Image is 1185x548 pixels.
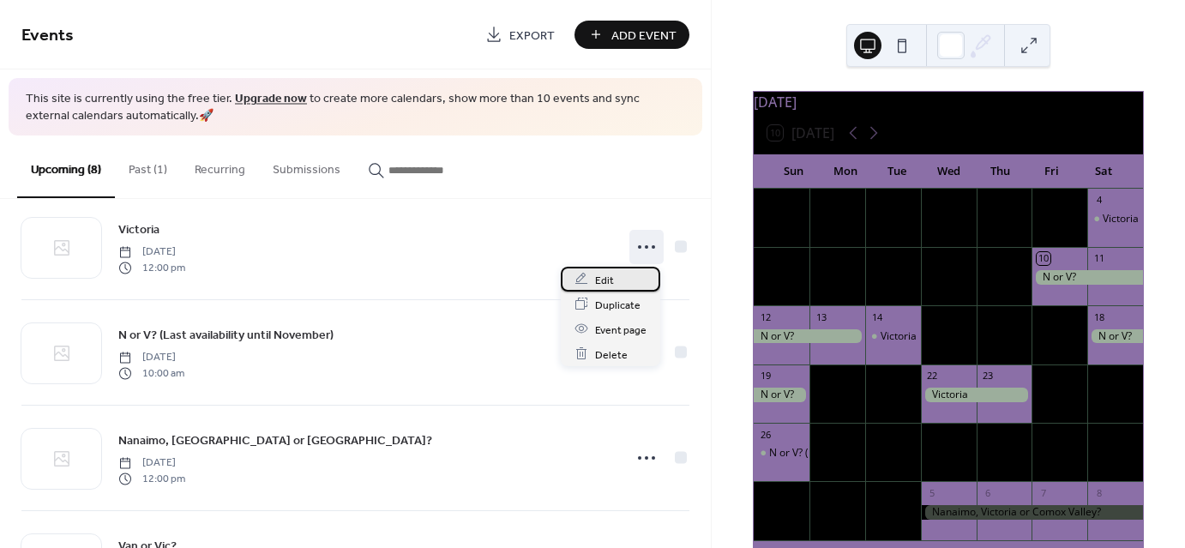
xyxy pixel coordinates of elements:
[926,486,939,499] div: 5
[1092,194,1105,207] div: 4
[1092,252,1105,265] div: 11
[1092,486,1105,499] div: 8
[923,154,974,189] div: Wed
[118,432,432,450] span: Nanaimo, [GEOGRAPHIC_DATA] or [GEOGRAPHIC_DATA]?
[472,21,568,49] a: Export
[767,154,819,189] div: Sun
[870,194,883,207] div: 30
[26,91,685,124] span: This site is currently using the free tier. to create more calendars, show more than 10 events an...
[611,27,677,45] span: Add Event
[926,252,939,265] div: 8
[118,220,159,239] a: Victoria
[870,428,883,441] div: 28
[754,446,809,461] div: N or V? (Last availability until November)
[815,486,827,499] div: 3
[1037,194,1050,207] div: 3
[881,329,917,344] div: Victoria
[759,252,772,265] div: 5
[982,252,995,265] div: 9
[1037,252,1050,265] div: 10
[982,428,995,441] div: 30
[118,365,184,381] span: 10:00 am
[595,271,614,289] span: Edit
[870,252,883,265] div: 7
[974,154,1026,189] div: Thu
[235,87,307,111] a: Upgrade now
[118,244,185,260] span: [DATE]
[754,329,865,344] div: N or V?
[1087,329,1143,344] div: N or V?
[819,154,870,189] div: Mon
[871,154,923,189] div: Tue
[1087,212,1143,226] div: Victoria
[870,370,883,382] div: 21
[1078,154,1129,189] div: Sat
[118,471,185,486] span: 12:00 pm
[21,19,74,52] span: Events
[926,310,939,323] div: 15
[759,194,772,207] div: 28
[259,135,354,196] button: Submissions
[982,370,995,382] div: 23
[118,325,334,345] a: N or V? (Last availability until November)
[982,310,995,323] div: 16
[870,486,883,499] div: 4
[921,388,1032,402] div: Victoria
[759,428,772,441] div: 26
[865,329,921,344] div: Victoria
[118,221,159,239] span: Victoria
[1037,428,1050,441] div: 31
[926,428,939,441] div: 29
[1037,370,1050,382] div: 24
[595,321,647,339] span: Event page
[982,486,995,499] div: 6
[595,296,641,314] span: Duplicate
[118,350,184,365] span: [DATE]
[815,194,827,207] div: 29
[1026,154,1077,189] div: Fri
[1103,212,1139,226] div: Victoria
[815,370,827,382] div: 20
[759,370,772,382] div: 19
[815,310,827,323] div: 13
[118,327,334,345] span: N or V? (Last availability until November)
[921,505,1143,520] div: Nanaimo, Victoria or Comox Valley?
[1092,310,1105,323] div: 18
[574,21,689,49] button: Add Event
[815,428,827,441] div: 27
[870,310,883,323] div: 14
[1032,270,1143,285] div: N or V?
[754,388,809,402] div: N or V?
[595,346,628,364] span: Delete
[759,310,772,323] div: 12
[769,446,961,461] div: N or V? (Last availability until November)
[982,194,995,207] div: 2
[118,455,185,471] span: [DATE]
[754,92,1143,112] div: [DATE]
[1037,310,1050,323] div: 17
[17,135,115,198] button: Upcoming (8)
[1037,486,1050,499] div: 7
[1092,428,1105,441] div: 1
[926,370,939,382] div: 22
[181,135,259,196] button: Recurring
[115,135,181,196] button: Past (1)
[759,486,772,499] div: 2
[118,260,185,275] span: 12:00 pm
[926,194,939,207] div: 1
[509,27,555,45] span: Export
[1092,370,1105,382] div: 25
[815,252,827,265] div: 6
[118,431,432,450] a: Nanaimo, [GEOGRAPHIC_DATA] or [GEOGRAPHIC_DATA]?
